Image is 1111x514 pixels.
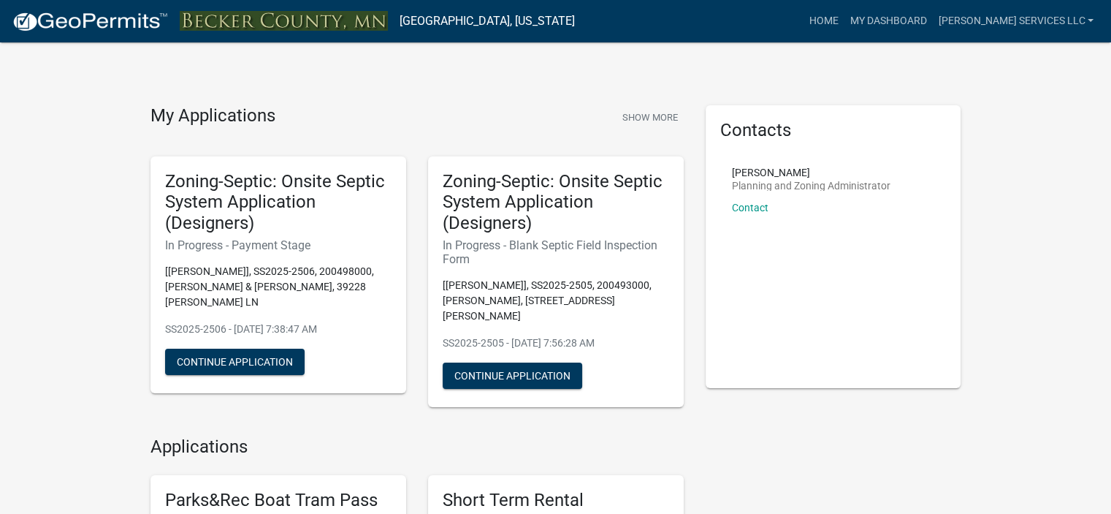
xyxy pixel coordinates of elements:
[443,238,669,266] h6: In Progress - Blank Septic Field Inspection Form
[150,436,684,458] h4: Applications
[844,7,932,35] a: My Dashboard
[732,181,890,191] p: Planning and Zoning Administrator
[443,278,669,324] p: [[PERSON_NAME]], SS2025-2505, 200493000, [PERSON_NAME], [STREET_ADDRESS][PERSON_NAME]
[443,363,582,389] button: Continue Application
[180,11,388,31] img: Becker County, Minnesota
[932,7,1099,35] a: [PERSON_NAME] Services LLC
[443,171,669,234] h5: Zoning-Septic: Onsite Septic System Application (Designers)
[165,171,392,234] h5: Zoning-Septic: Onsite Septic System Application (Designers)
[616,105,684,129] button: Show More
[165,238,392,252] h6: In Progress - Payment Stage
[720,120,947,141] h5: Contacts
[400,9,575,34] a: [GEOGRAPHIC_DATA], [US_STATE]
[165,264,392,310] p: [[PERSON_NAME]], SS2025-2506, 200498000, [PERSON_NAME] & [PERSON_NAME], 39228 [PERSON_NAME] LN
[150,105,275,127] h4: My Applications
[165,349,305,375] button: Continue Application
[732,202,768,213] a: Contact
[443,336,669,351] p: SS2025-2505 - [DATE] 7:56:28 AM
[732,167,890,178] p: [PERSON_NAME]
[803,7,844,35] a: Home
[165,322,392,337] p: SS2025-2506 - [DATE] 7:38:47 AM
[165,490,392,511] h5: Parks&Rec Boat Tram Pass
